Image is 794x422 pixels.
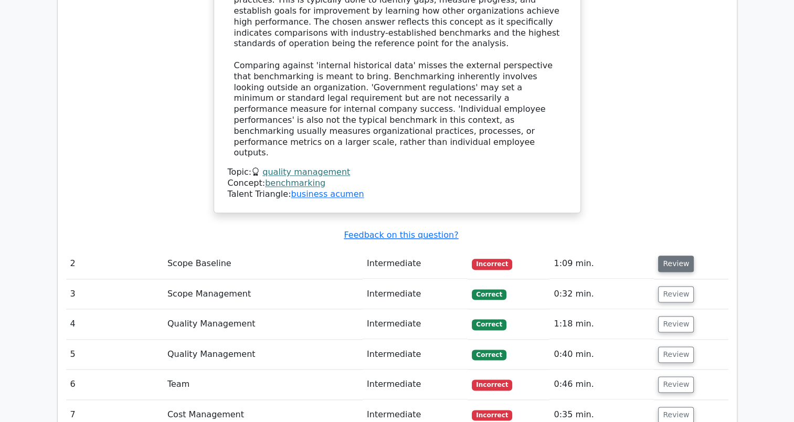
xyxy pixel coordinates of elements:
td: 2 [66,249,163,279]
span: Correct [472,350,506,360]
button: Review [658,376,694,393]
td: 1:18 min. [549,309,654,339]
td: Intermediate [363,249,468,279]
td: 4 [66,309,163,339]
td: 6 [66,370,163,399]
a: Feedback on this question? [344,230,458,240]
td: Quality Management [163,340,363,370]
td: 5 [66,340,163,370]
button: Review [658,256,694,272]
div: Concept: [228,178,567,189]
button: Review [658,346,694,363]
a: business acumen [291,189,364,199]
td: Scope Baseline [163,249,363,279]
td: Team [163,370,363,399]
td: 0:32 min. [549,279,654,309]
td: 0:46 min. [549,370,654,399]
td: Scope Management [163,279,363,309]
td: Quality Management [163,309,363,339]
div: Topic: [228,167,567,178]
button: Review [658,316,694,332]
button: Review [658,286,694,302]
span: Correct [472,319,506,330]
td: 0:40 min. [549,340,654,370]
span: Incorrect [472,259,512,269]
td: 1:09 min. [549,249,654,279]
div: Talent Triangle: [228,167,567,199]
td: Intermediate [363,309,468,339]
td: Intermediate [363,340,468,370]
span: Incorrect [472,379,512,390]
span: Correct [472,289,506,300]
span: Incorrect [472,410,512,420]
a: benchmarking [265,178,325,188]
td: Intermediate [363,279,468,309]
td: 3 [66,279,163,309]
a: quality management [262,167,350,177]
td: Intermediate [363,370,468,399]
